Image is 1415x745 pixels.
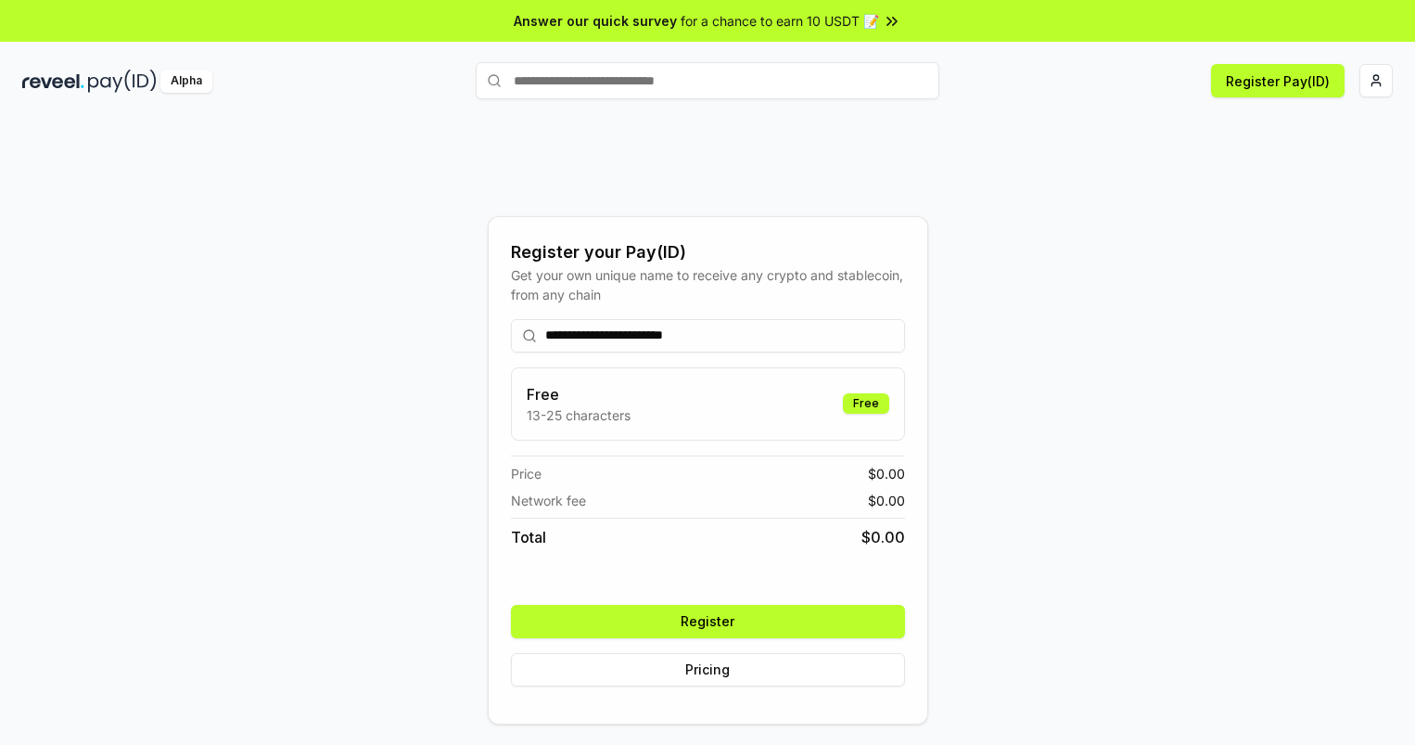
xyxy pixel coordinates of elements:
[868,491,905,510] span: $ 0.00
[511,526,546,548] span: Total
[527,405,631,425] p: 13-25 characters
[160,70,212,93] div: Alpha
[527,383,631,405] h3: Free
[511,653,905,687] button: Pricing
[681,11,879,31] span: for a chance to earn 10 USDT 📝
[843,393,889,414] div: Free
[511,464,542,483] span: Price
[1211,64,1345,97] button: Register Pay(ID)
[868,464,905,483] span: $ 0.00
[514,11,677,31] span: Answer our quick survey
[511,265,905,304] div: Get your own unique name to receive any crypto and stablecoin, from any chain
[22,70,84,93] img: reveel_dark
[511,605,905,638] button: Register
[511,491,586,510] span: Network fee
[88,70,157,93] img: pay_id
[511,239,905,265] div: Register your Pay(ID)
[861,526,905,548] span: $ 0.00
